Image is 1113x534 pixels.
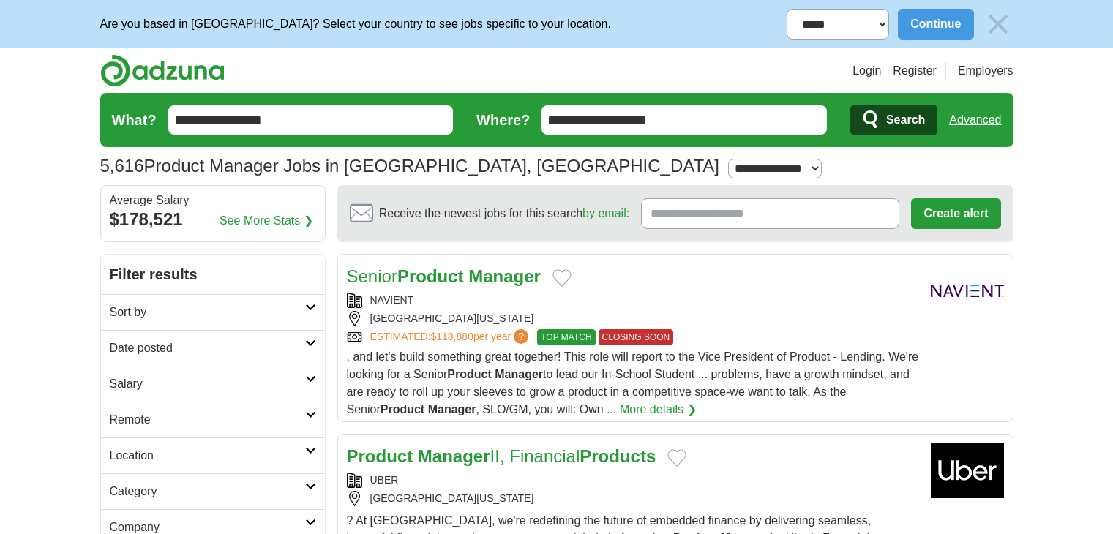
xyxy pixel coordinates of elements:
button: Continue [898,9,973,40]
div: $178,521 [110,206,316,233]
h2: Date posted [110,339,305,357]
span: Receive the newest jobs for this search : [379,205,629,222]
a: Register [893,62,937,80]
strong: Product [381,403,424,415]
h2: Sort by [110,304,305,321]
a: Advanced [949,105,1001,135]
h2: Category [110,483,305,500]
strong: Manager [468,266,541,286]
strong: Manager [428,403,476,415]
a: Employers [958,62,1013,80]
button: Add to favorite jobs [552,269,572,287]
h2: Salary [110,375,305,393]
div: Average Salary [110,195,316,206]
p: Are you based in [GEOGRAPHIC_DATA]? Select your country to see jobs specific to your location. [100,15,611,33]
a: See More Stats ❯ [220,212,313,230]
a: NAVIENT [370,294,414,306]
div: [GEOGRAPHIC_DATA][US_STATE] [347,311,919,326]
a: Salary [101,366,325,402]
a: Location [101,437,325,473]
h2: Location [110,447,305,465]
img: Navient logo [931,263,1004,318]
a: SeniorProduct Manager [347,266,541,286]
strong: Product [347,446,413,466]
label: Where? [476,109,530,131]
span: $118,880 [430,331,473,342]
a: Sort by [101,294,325,330]
label: What? [112,109,157,131]
button: Add to favorite jobs [667,449,686,467]
div: [GEOGRAPHIC_DATA][US_STATE] [347,491,919,506]
strong: Product [447,368,491,380]
a: Remote [101,402,325,437]
span: CLOSING SOON [599,329,674,345]
a: Category [101,473,325,509]
a: ESTIMATED:$118,880per year? [370,329,532,345]
span: , and let's build something great together! This role will report to the Vice President of Produc... [347,350,919,415]
h2: Remote [110,411,305,429]
button: Search [850,105,937,135]
span: Search [886,105,925,135]
h2: Filter results [101,255,325,294]
a: More details ❯ [620,401,697,418]
strong: Manager [418,446,490,466]
img: icon_close_no_bg.svg [983,9,1013,40]
img: Adzuna logo [100,54,225,87]
a: Login [852,62,881,80]
strong: Manager [495,368,543,380]
span: 5,616 [100,153,144,179]
a: by email [582,207,626,219]
span: ? [514,329,528,344]
h1: Product Manager Jobs in [GEOGRAPHIC_DATA], [GEOGRAPHIC_DATA] [100,156,720,176]
button: Create alert [911,198,1000,229]
strong: Product [397,266,464,286]
img: Uber logo [931,443,1004,498]
a: Date posted [101,330,325,366]
strong: Products [580,446,656,466]
a: UBER [370,474,399,486]
a: Product ManagerII, FinancialProducts [347,446,656,466]
span: TOP MATCH [537,329,595,345]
